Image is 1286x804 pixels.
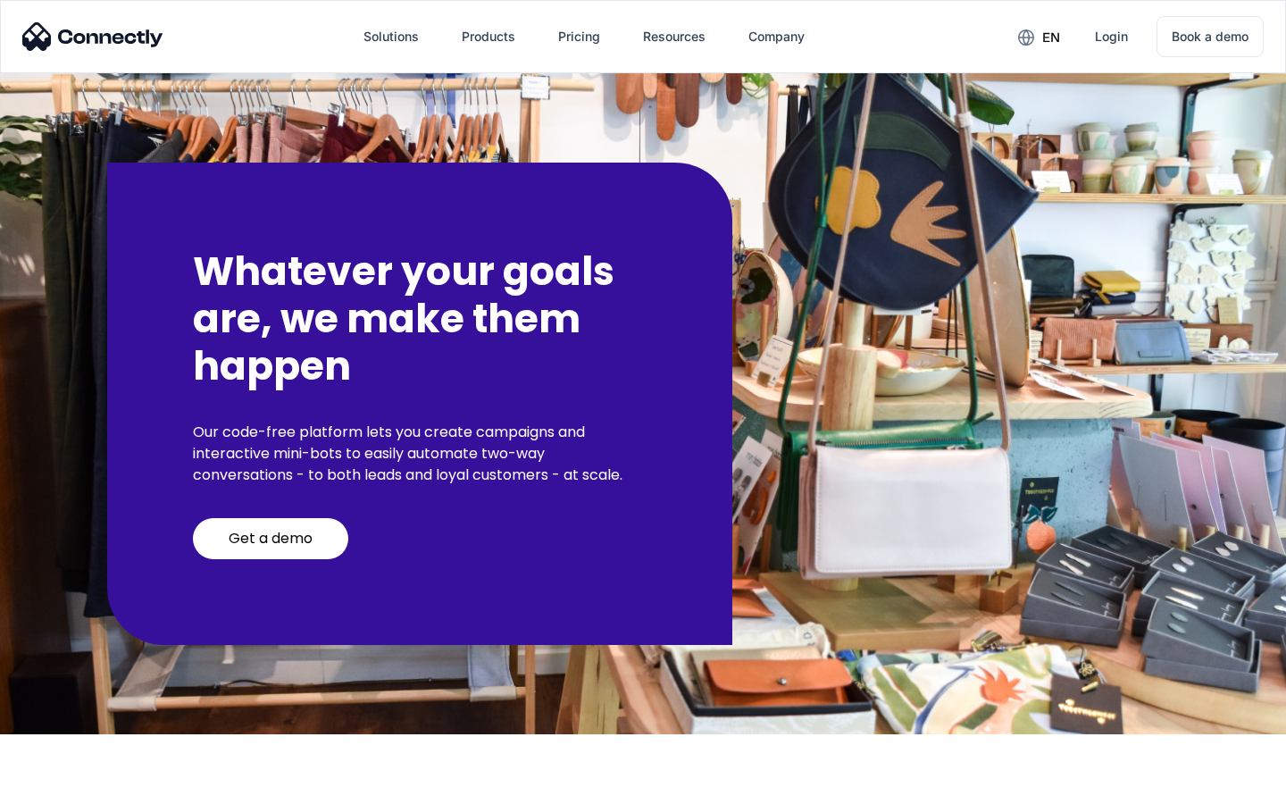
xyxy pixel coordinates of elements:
[748,24,805,49] div: Company
[193,248,647,389] h2: Whatever your goals are, we make them happen
[643,24,706,49] div: Resources
[544,15,614,58] a: Pricing
[734,15,819,58] div: Company
[1004,23,1073,50] div: en
[1081,15,1142,58] a: Login
[447,15,530,58] div: Products
[1157,16,1264,57] a: Book a demo
[36,773,107,798] ul: Language list
[193,422,647,486] p: Our code-free platform lets you create campaigns and interactive mini-bots to easily automate two...
[462,24,515,49] div: Products
[1042,25,1060,50] div: en
[558,24,600,49] div: Pricing
[193,518,348,559] a: Get a demo
[629,15,720,58] div: Resources
[229,530,313,548] div: Get a demo
[363,24,419,49] div: Solutions
[22,22,163,51] img: Connectly Logo
[1095,24,1128,49] div: Login
[349,15,433,58] div: Solutions
[18,773,107,798] aside: Language selected: English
